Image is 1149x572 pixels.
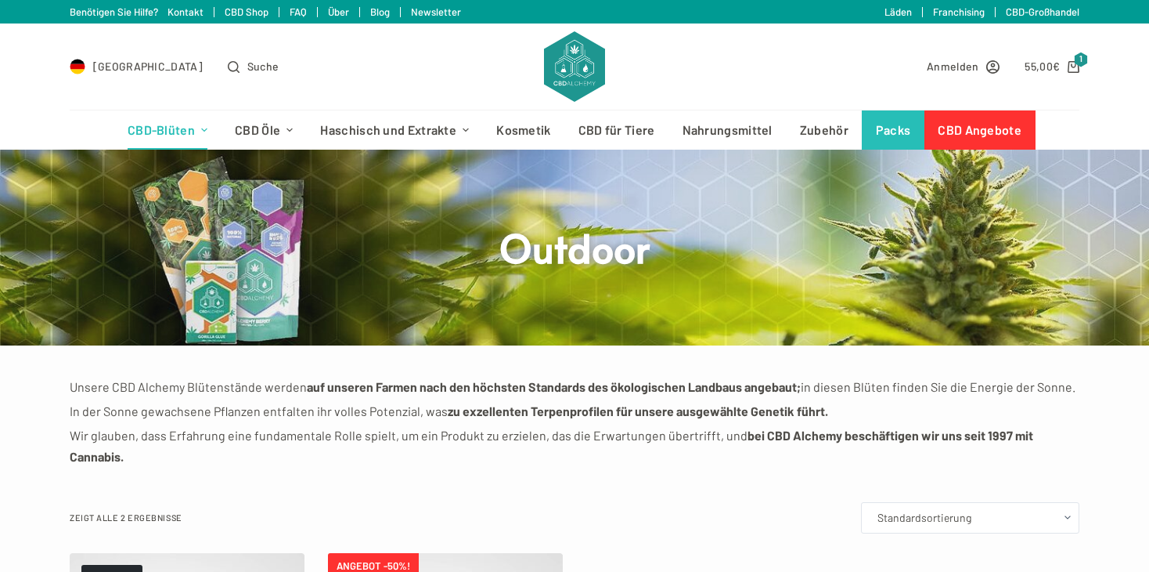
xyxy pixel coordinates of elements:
a: Nahrungsmittel [668,110,786,150]
a: CBD Angebote [924,110,1036,150]
a: CBD Shop [225,5,268,18]
p: In der Sonne gewachsene Pflanzen entfalten ihr volles Potenzial, was [70,401,1079,422]
a: Franchising [933,5,985,18]
span: Anmelden [927,57,978,75]
a: Blog [370,5,390,18]
a: Shopping cart [1025,57,1079,75]
button: Open search form [228,57,279,75]
span: € [1053,60,1060,73]
p: Unsere CBD Alchemy Blütenstände werden in diesen Blüten finden Sie die Energie der Sonne. [70,377,1079,397]
a: CBD-Großhandel [1006,5,1079,18]
img: DE Flag [70,59,85,74]
a: CBD-Blüten [113,110,221,150]
nav: Header-Menü [113,110,1035,150]
a: CBD Öle [222,110,307,150]
a: Newsletter [411,5,461,18]
h1: Outdoor [281,222,868,273]
a: Über [328,5,349,18]
bdi: 55,00 [1025,60,1060,73]
strong: auf unseren Farmen nach den höchsten Standards des ökologischen Landbaus angebaut; [307,379,801,394]
p: Zeigt alle 2 Ergebnisse [70,511,182,525]
select: Shop-Bestellung [861,502,1079,534]
a: Benötigen Sie Hilfe? Kontakt [70,5,204,18]
a: Haschisch und Extrakte [307,110,483,150]
p: Wir glauben, dass Erfahrung eine fundamentale Rolle spielt, um ein Produkt zu erzielen, das die E... [70,425,1079,467]
a: CBD für Tiere [564,110,668,150]
img: CBD Alchemy [544,31,605,102]
a: Zubehör [786,110,862,150]
a: Kosmetik [483,110,564,150]
span: 1 [1074,52,1088,67]
a: Select Country [70,57,203,75]
strong: zu exzellenten Terpenprofilen für unsere ausgewählte Genetik führt. [448,404,828,418]
span: Suche [247,57,279,75]
span: [GEOGRAPHIC_DATA] [93,57,203,75]
a: Packs [862,110,924,150]
a: Anmelden [927,57,1000,75]
a: FAQ [290,5,307,18]
a: Läden [884,5,912,18]
strong: bei CBD Alchemy beschäftigen wir uns seit 1997 mit Cannabis. [70,428,1033,463]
